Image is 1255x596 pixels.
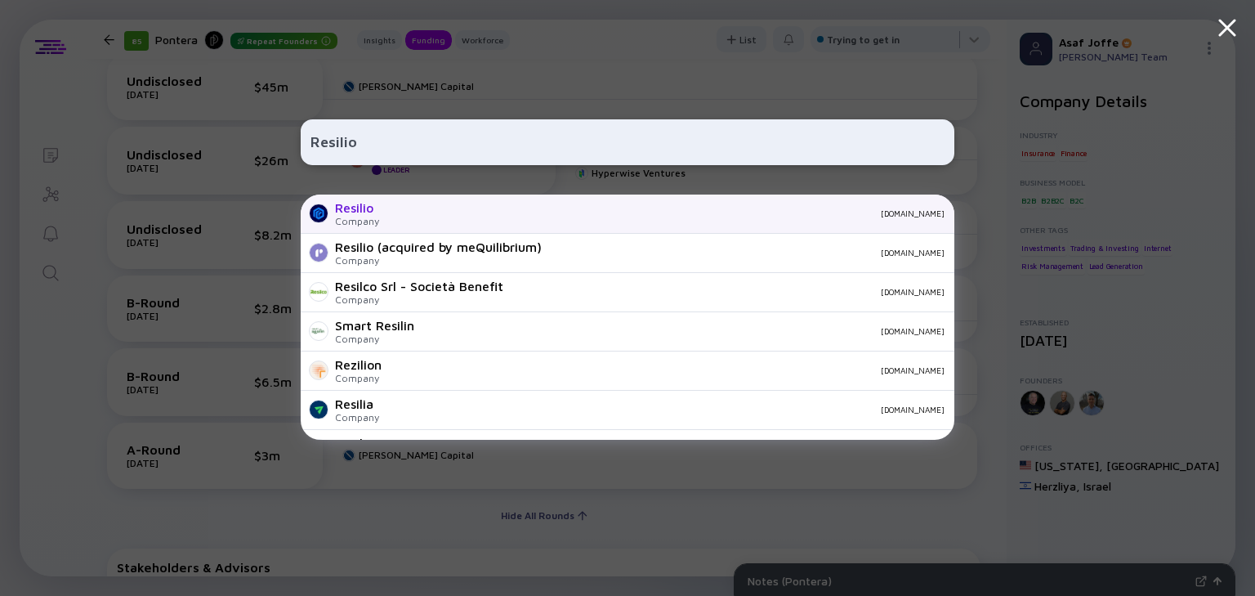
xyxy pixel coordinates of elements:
div: Resilco Srl - Società Benefit [335,279,503,294]
div: Resilia [335,397,379,411]
div: [DOMAIN_NAME] [516,287,945,297]
div: Smart Resilin [335,318,414,333]
div: [DOMAIN_NAME] [427,326,945,336]
div: Company [335,254,542,267]
div: [DOMAIN_NAME] [392,208,945,218]
div: Resilinc [335,436,380,450]
div: Company [335,411,379,423]
div: Company [335,215,379,227]
div: Company [335,333,414,345]
div: [DOMAIN_NAME] [392,405,945,415]
div: [DOMAIN_NAME] [555,248,945,258]
div: Company [335,294,503,306]
div: [DOMAIN_NAME] [395,365,945,375]
div: Rezilion [335,357,382,372]
div: Resilio (acquired by meQuilibrium) [335,240,542,254]
div: Company [335,372,382,384]
div: Resilio [335,200,379,215]
input: Search Company or Investor... [310,128,945,157]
